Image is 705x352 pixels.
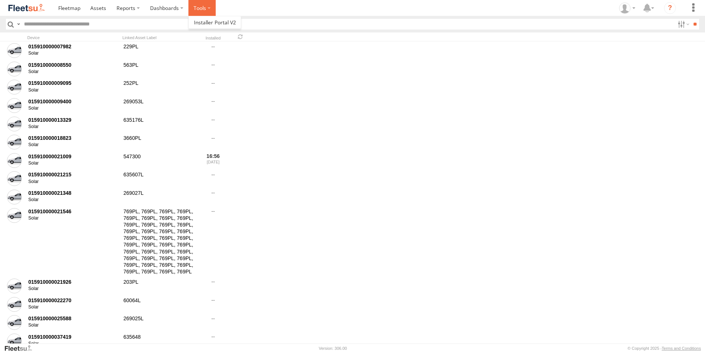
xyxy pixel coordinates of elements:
[28,62,118,68] div: 015910000008550
[28,98,118,105] div: 015910000009400
[664,2,676,14] i: ?
[28,171,118,178] div: 015910000021215
[28,161,118,166] div: Solar
[28,51,118,56] div: Solar
[28,124,118,130] div: Solar
[28,43,118,50] div: 015910000007982
[28,135,118,141] div: 015910000018823
[122,61,196,77] div: 563PL
[28,197,118,203] div: Solar
[617,3,638,14] div: Taylor Hager
[28,106,118,111] div: Solar
[27,35,119,40] div: Device
[319,346,347,351] div: Version: 306.00
[28,315,118,322] div: 015910000025588
[28,279,118,285] div: 015910000021926
[675,19,691,30] label: Search Filter Options
[28,286,118,292] div: Solar
[122,134,196,151] div: 3660PL
[122,277,196,294] div: 203PL
[122,296,196,313] div: 60064L
[122,314,196,331] div: 269025L
[28,215,118,221] div: Solar
[28,69,118,75] div: Solar
[28,117,118,123] div: 015910000013329
[15,19,21,30] label: Search Query
[28,304,118,310] div: Solar
[122,207,196,276] div: 769PL, 769PL, 769PL, 769PL, 769PL, 769PL, 769PL, 769PL, 769PL, 769PL, 769PL, 769PL, 769PL, 769PL,...
[122,332,196,349] div: 635648
[4,345,38,352] a: Visit our Website
[28,142,118,148] div: Solar
[662,346,701,351] a: Terms and Conditions
[28,80,118,86] div: 015910000009095
[28,87,118,93] div: Solar
[28,190,118,196] div: 015910000021348
[28,179,118,185] div: Solar
[122,115,196,132] div: 635176L
[122,79,196,96] div: 252PL
[199,37,227,40] div: Installed
[236,33,245,40] span: Refresh
[122,97,196,114] div: 269053L
[28,322,118,328] div: Solar
[122,35,196,40] div: Linked Asset Label
[28,208,118,215] div: 015910000021546
[28,341,118,347] div: Solar
[28,153,118,160] div: 015910000021009
[122,189,196,206] div: 269027L
[122,170,196,187] div: 635607L
[7,3,46,13] img: fleetsu-logo-horizontal.svg
[28,297,118,304] div: 015910000022270
[122,152,196,169] div: 547300
[628,346,701,351] div: © Copyright 2025 -
[28,334,118,340] div: 015910000037419
[199,152,227,169] div: 16:56 [DATE]
[122,42,196,59] div: 229PL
